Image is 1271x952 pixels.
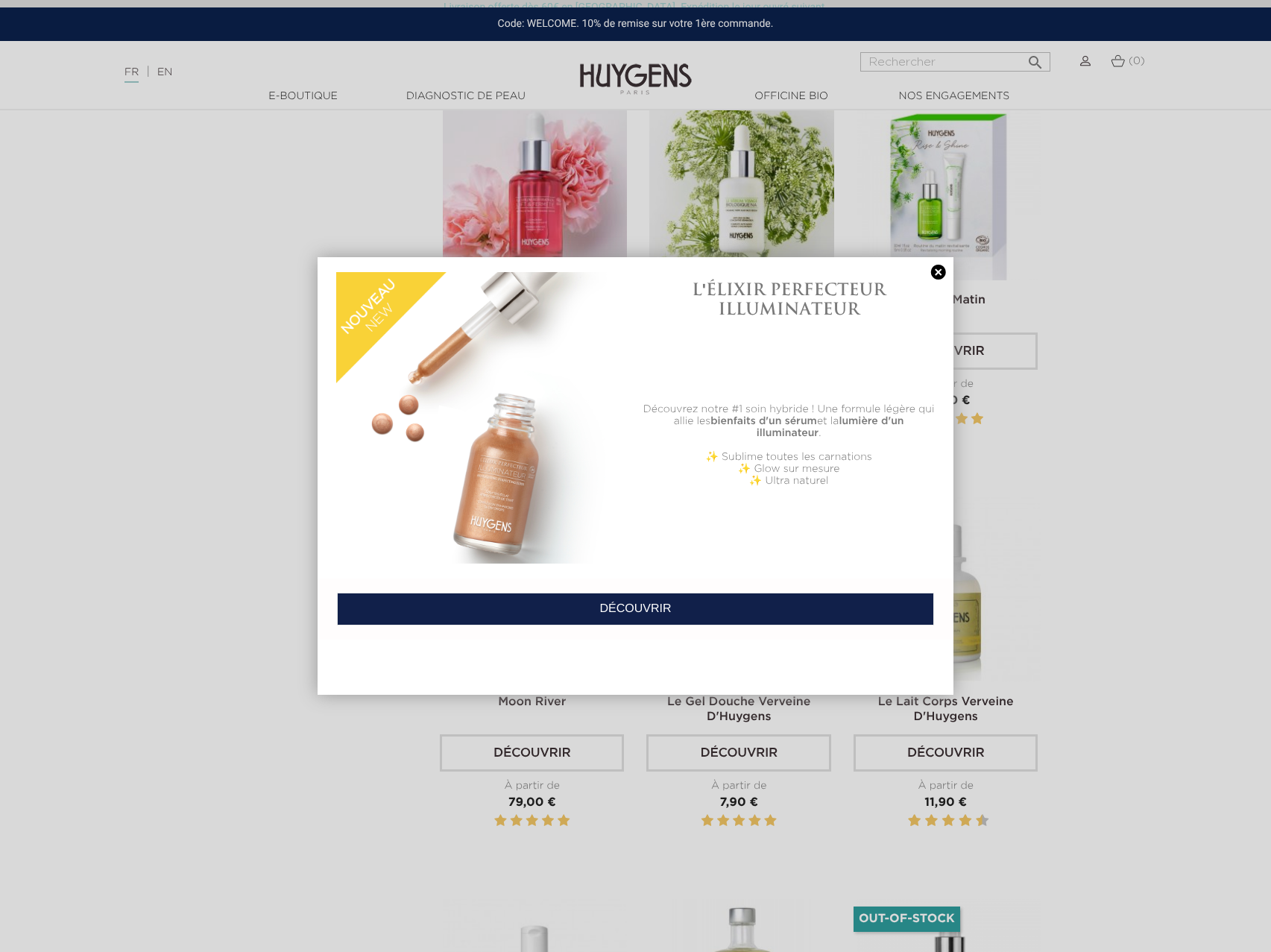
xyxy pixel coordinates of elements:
[710,416,817,426] b: bienfaits d'un sérum
[337,593,934,625] a: DÉCOUVRIR
[757,416,904,438] b: lumière d'un illuminateur
[643,463,935,475] p: ✨ Glow sur mesure
[643,451,935,463] p: ✨ Sublime toutes les carnations
[643,475,935,487] p: ✨ Ultra naturel
[643,403,935,439] p: Découvrez notre #1 soin hybride ! Une formule légère qui allie les et la .
[643,280,935,319] h1: L'ÉLIXIR PERFECTEUR ILLUMINATEUR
